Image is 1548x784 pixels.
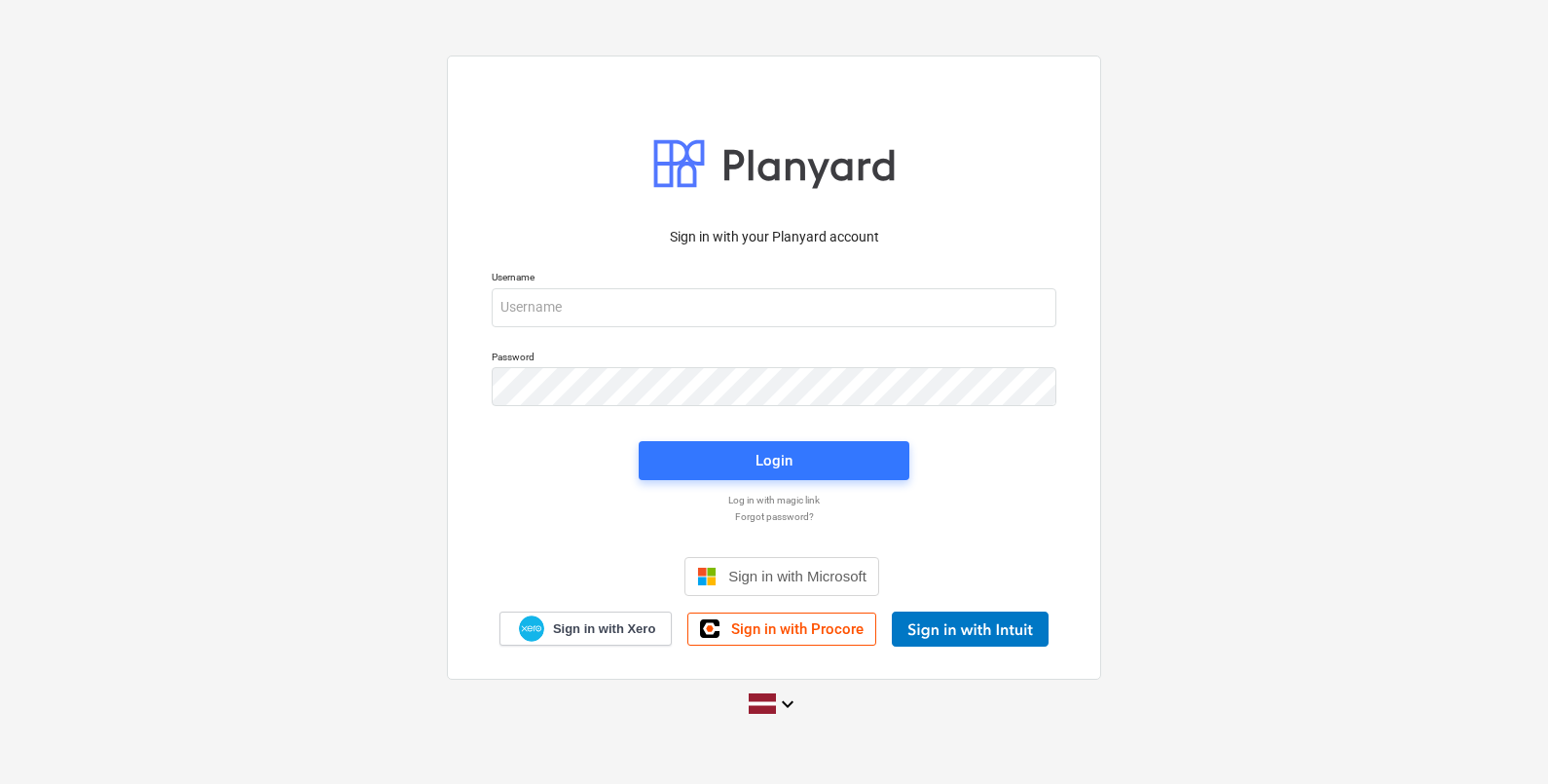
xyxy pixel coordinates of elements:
button: Login [639,441,909,480]
a: Sign in with Procore [687,613,876,646]
span: Sign in with Procore [731,620,864,638]
img: Xero logo [519,616,544,642]
p: Username [492,271,1056,287]
div: Login [756,448,792,473]
a: Log in with magic link [482,494,1066,506]
img: Microsoft logo [697,567,717,586]
p: Sign in with your Planyard account [492,227,1056,247]
a: Sign in with Xero [499,612,673,646]
p: Password [492,351,1056,367]
a: Forgot password? [482,510,1066,523]
input: Username [492,288,1056,327]
span: Sign in with Microsoft [728,568,866,584]
span: Sign in with Xero [553,620,655,638]
i: keyboard_arrow_down [776,692,799,716]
